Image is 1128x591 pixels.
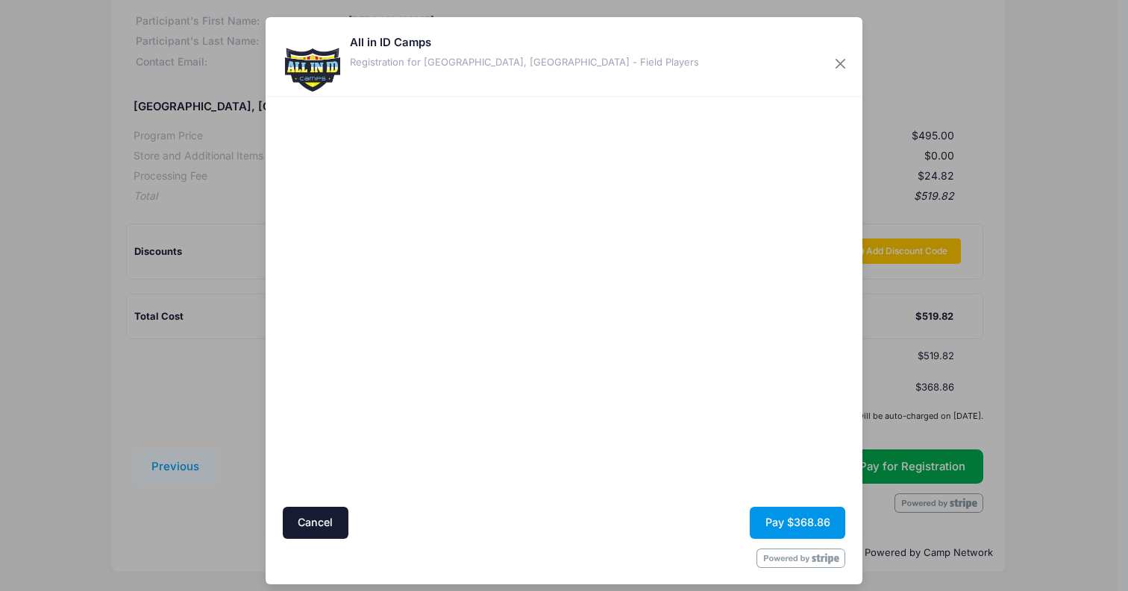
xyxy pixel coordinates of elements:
iframe: Secure payment input frame [568,101,849,333]
button: Cancel [283,507,348,539]
div: Registration for [GEOGRAPHIC_DATA], [GEOGRAPHIC_DATA] - Field Players [350,55,699,70]
button: Pay $368.86 [750,507,845,539]
iframe: Google autocomplete suggestions dropdown list [280,265,560,268]
h5: All in ID Camps [350,34,699,51]
iframe: Secure address input frame [280,101,560,502]
button: Close [827,51,854,78]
